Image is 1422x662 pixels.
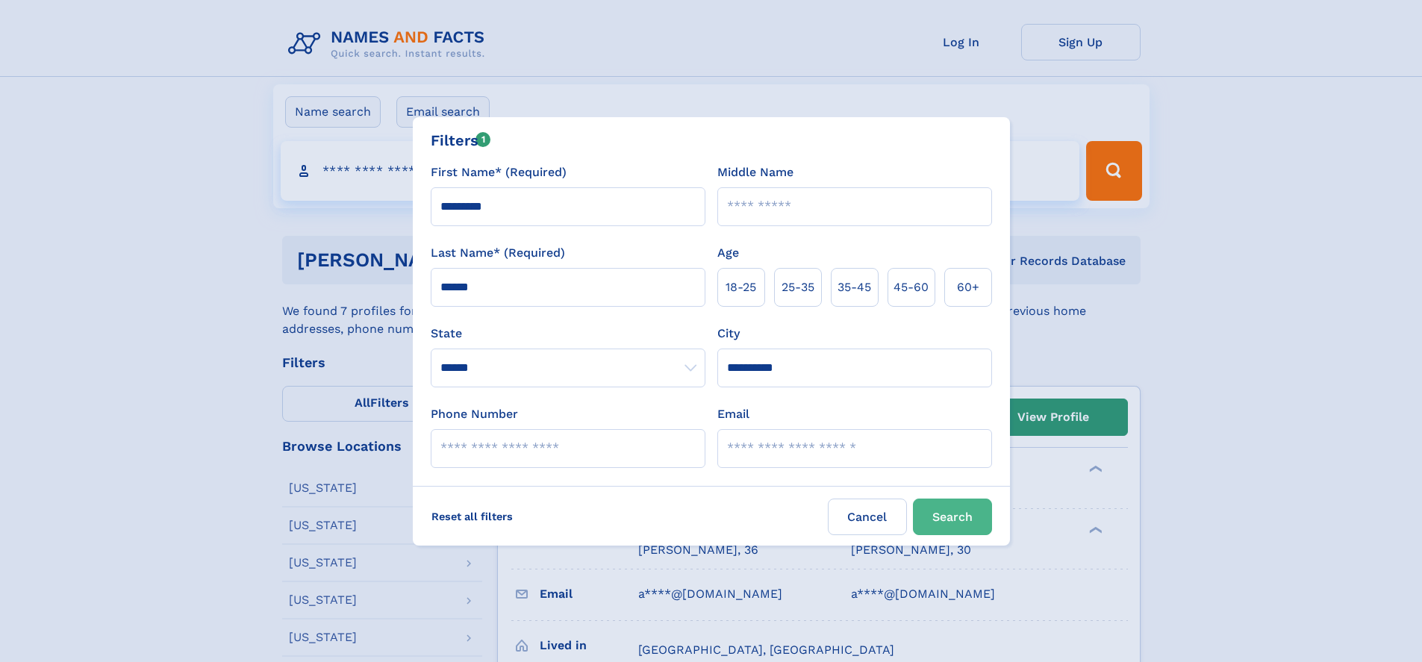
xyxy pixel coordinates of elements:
[422,499,523,534] label: Reset all filters
[717,163,793,181] label: Middle Name
[957,278,979,296] span: 60+
[838,278,871,296] span: 35‑45
[717,244,739,262] label: Age
[431,325,705,343] label: State
[913,499,992,535] button: Search
[894,278,929,296] span: 45‑60
[431,129,491,152] div: Filters
[726,278,756,296] span: 18‑25
[782,278,814,296] span: 25‑35
[828,499,907,535] label: Cancel
[431,244,565,262] label: Last Name* (Required)
[431,163,567,181] label: First Name* (Required)
[717,325,740,343] label: City
[717,405,749,423] label: Email
[431,405,518,423] label: Phone Number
